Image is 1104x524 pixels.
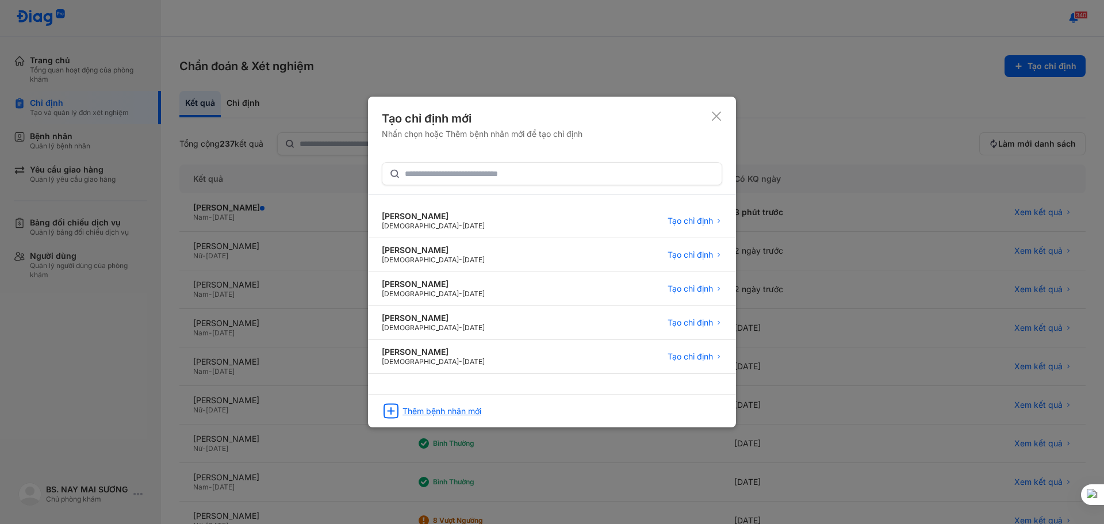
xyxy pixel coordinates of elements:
[382,129,582,139] div: Nhấn chọn hoặc Thêm bệnh nhân mới để tạo chỉ định
[668,284,713,294] span: Tạo chỉ định
[668,318,713,328] span: Tạo chỉ định
[459,323,462,332] span: -
[462,323,485,332] span: [DATE]
[668,250,713,260] span: Tạo chỉ định
[459,221,462,230] span: -
[382,221,459,230] span: [DEMOGRAPHIC_DATA]
[459,289,462,298] span: -
[459,357,462,366] span: -
[382,347,485,357] div: [PERSON_NAME]
[382,357,459,366] span: [DEMOGRAPHIC_DATA]
[382,255,459,264] span: [DEMOGRAPHIC_DATA]
[382,289,459,298] span: [DEMOGRAPHIC_DATA]
[462,221,485,230] span: [DATE]
[459,255,462,264] span: -
[668,351,713,362] span: Tạo chỉ định
[462,255,485,264] span: [DATE]
[382,279,485,289] div: [PERSON_NAME]
[382,245,485,255] div: [PERSON_NAME]
[462,357,485,366] span: [DATE]
[402,406,481,416] div: Thêm bệnh nhân mới
[382,110,582,127] div: Tạo chỉ định mới
[382,313,485,323] div: [PERSON_NAME]
[668,216,713,226] span: Tạo chỉ định
[462,289,485,298] span: [DATE]
[382,211,485,221] div: [PERSON_NAME]
[382,323,459,332] span: [DEMOGRAPHIC_DATA]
